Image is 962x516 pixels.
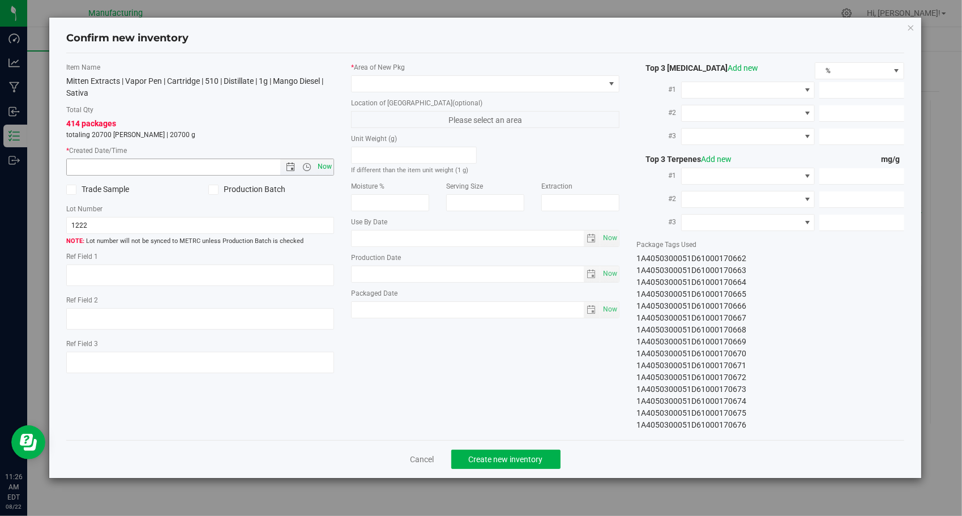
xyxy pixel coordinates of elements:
label: Moisture % [351,181,429,191]
button: Create new inventory [451,450,561,469]
label: #2 [636,189,681,209]
span: select [584,231,600,246]
div: 1A4050300051D61000170668 [636,324,905,336]
label: Item Name [66,62,335,73]
label: Packaged Date [351,288,619,298]
div: 1A4050300051D61000170666 [636,300,905,312]
label: Production Batch [208,184,334,195]
span: Lot number will not be synced to METRC unless Production Batch is checked [66,237,335,246]
span: Open the date view [281,163,300,172]
label: Area of New Pkg [351,62,619,73]
small: If different than the item unit weight (1 g) [351,167,468,174]
span: select [600,302,619,318]
span: mg/g [881,155,904,164]
div: 1A4050300051D61000170669 [636,336,905,348]
label: #3 [636,126,681,146]
div: 1A4050300051D61000170662 [636,253,905,265]
label: Trade Sample [66,184,192,195]
div: 1A4050300051D61000170665 [636,288,905,300]
label: Unit Weight (g) [351,134,477,144]
span: Top 3 [MEDICAL_DATA] [636,63,758,73]
span: NO DATA FOUND [681,128,815,145]
label: Use By Date [351,217,619,227]
span: NO DATA FOUND [681,191,815,208]
div: 1A4050300051D61000170674 [636,395,905,407]
span: select [600,231,619,246]
span: Set Current date [315,159,335,175]
label: Production Date [351,253,619,263]
span: select [600,266,619,282]
div: 1A4050300051D61000170663 [636,265,905,276]
label: Extraction [541,181,619,191]
label: Total Qty [66,105,335,115]
span: Create new inventory [469,455,543,464]
label: #3 [636,212,681,232]
a: Cancel [411,454,434,465]
div: 1A4050300051D61000170672 [636,372,905,383]
div: 1A4050300051D61000170667 [636,312,905,324]
div: 1A4050300051D61000170664 [636,276,905,288]
iframe: Resource center [11,425,45,459]
h4: Confirm new inventory [66,31,189,46]
span: 414 packages [66,119,116,128]
span: NO DATA FOUND [681,168,815,185]
label: #2 [636,103,681,123]
div: 1A4050300051D61000170671 [636,360,905,372]
span: Set Current date [600,301,619,318]
span: Set Current date [600,230,619,246]
span: NO DATA FOUND [681,105,815,122]
span: NO DATA FOUND [681,82,815,99]
label: Ref Field 2 [66,295,335,305]
a: Add new [728,63,758,73]
label: #1 [636,79,681,100]
span: NO DATA FOUND [681,214,815,231]
a: Add new [701,155,732,164]
div: Mitten Extracts | Vapor Pen | Cartridge | 510 | Distillate | 1g | Mango Diesel | Sativa [66,75,335,99]
span: Please select an area [351,111,619,128]
div: 1A4050300051D61000170676 [636,419,905,431]
label: #1 [636,165,681,186]
label: Lot Number [66,204,335,214]
label: Package Tags Used [636,240,905,250]
span: (optional) [452,99,482,107]
span: select [584,302,600,318]
span: % [815,63,890,79]
span: select [584,266,600,282]
label: Ref Field 3 [66,339,335,349]
span: Open the time view [297,163,317,172]
label: Location of [GEOGRAPHIC_DATA] [351,98,619,108]
span: Set Current date [600,266,619,282]
label: Created Date/Time [66,146,335,156]
div: 1A4050300051D61000170675 [636,407,905,419]
div: 1A4050300051D61000170673 [636,383,905,395]
span: Top 3 Terpenes [636,155,732,164]
p: totaling 20700 [PERSON_NAME] | 20700 g [66,130,335,140]
div: 1A4050300051D61000170670 [636,348,905,360]
label: Ref Field 1 [66,251,335,262]
label: Serving Size [446,181,524,191]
